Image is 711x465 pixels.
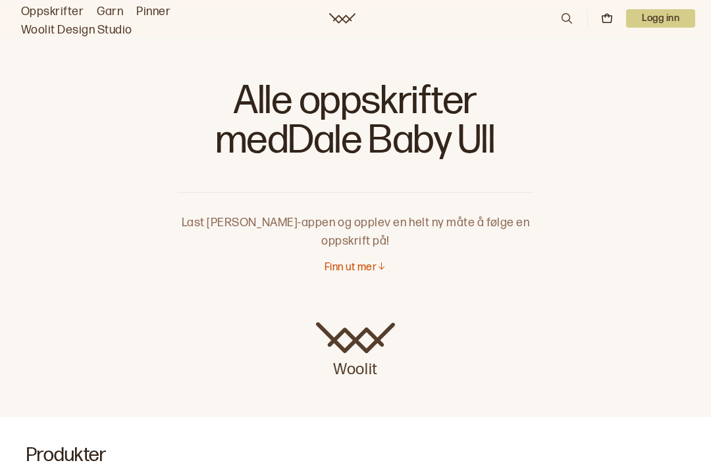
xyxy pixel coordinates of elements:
[329,13,355,24] a: Woolit
[97,3,123,21] a: Garn
[626,9,695,28] button: User dropdown
[316,322,395,380] a: Woolit
[178,79,533,171] h1: Alle oppskrifter med Dale Baby Ull
[136,3,171,21] a: Pinner
[325,261,377,275] p: Finn ut mer
[325,261,386,275] button: Finn ut mer
[316,354,395,380] p: Woolit
[21,3,84,21] a: Oppskrifter
[626,9,695,28] p: Logg inn
[178,193,533,251] p: Last [PERSON_NAME]-appen og opplev en helt ny måte å følge en oppskrift på!
[316,322,395,354] img: Woolit
[21,21,132,39] a: Woolit Design Studio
